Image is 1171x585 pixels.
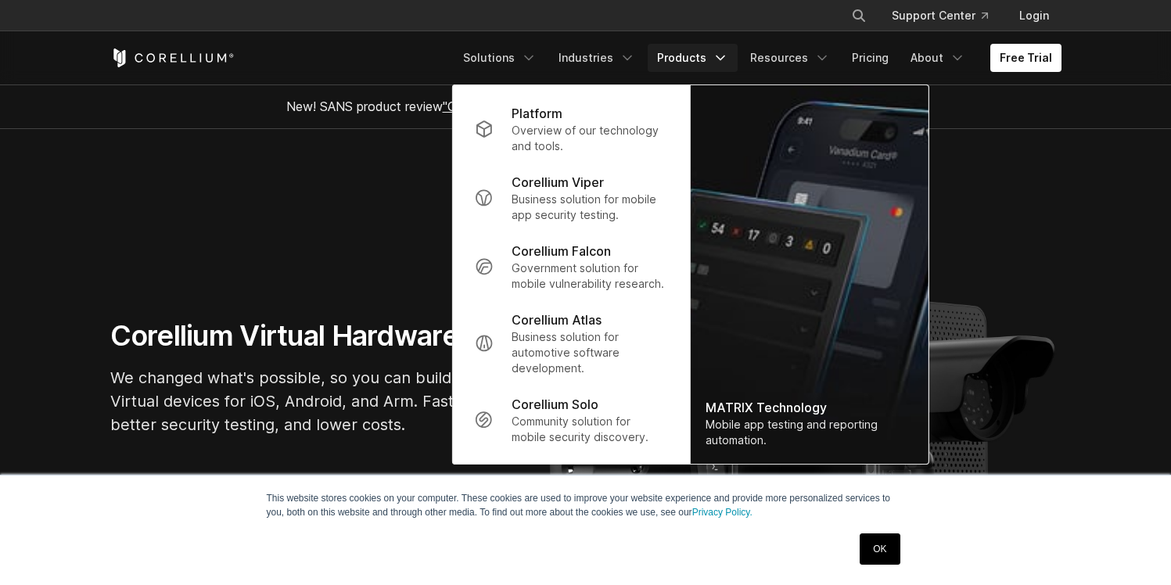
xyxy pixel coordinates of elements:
[512,173,604,192] p: Corellium Viper
[901,44,975,72] a: About
[462,163,680,232] a: Corellium Viper Business solution for mobile app security testing.
[286,99,885,114] span: New! SANS product review now available.
[512,192,667,223] p: Business solution for mobile app security testing.
[741,44,839,72] a: Resources
[549,44,645,72] a: Industries
[690,85,928,464] a: MATRIX Technology Mobile app testing and reporting automation.
[879,2,1000,30] a: Support Center
[454,44,546,72] a: Solutions
[512,329,667,376] p: Business solution for automotive software development.
[512,123,667,154] p: Overview of our technology and tools.
[990,44,1061,72] a: Free Trial
[860,533,900,565] a: OK
[512,395,598,414] p: Corellium Solo
[512,104,562,123] p: Platform
[845,2,873,30] button: Search
[512,260,667,292] p: Government solution for mobile vulnerability research.
[1007,2,1061,30] a: Login
[462,95,680,163] a: Platform Overview of our technology and tools.
[443,99,803,114] a: "Collaborative Mobile App Security Development and Analysis"
[110,318,580,354] h1: Corellium Virtual Hardware
[690,85,928,464] img: Matrix_WebNav_1x
[267,491,905,519] p: This website stores cookies on your computer. These cookies are used to improve your website expe...
[512,414,667,445] p: Community solution for mobile security discovery.
[706,398,912,417] div: MATRIX Technology
[832,2,1061,30] div: Navigation Menu
[706,417,912,448] div: Mobile app testing and reporting automation.
[842,44,898,72] a: Pricing
[462,301,680,386] a: Corellium Atlas Business solution for automotive software development.
[110,48,235,67] a: Corellium Home
[454,44,1061,72] div: Navigation Menu
[692,507,753,518] a: Privacy Policy.
[462,232,680,301] a: Corellium Falcon Government solution for mobile vulnerability research.
[512,242,611,260] p: Corellium Falcon
[110,366,580,436] p: We changed what's possible, so you can build what's next. Virtual devices for iOS, Android, and A...
[512,310,602,329] p: Corellium Atlas
[462,386,680,454] a: Corellium Solo Community solution for mobile security discovery.
[648,44,738,72] a: Products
